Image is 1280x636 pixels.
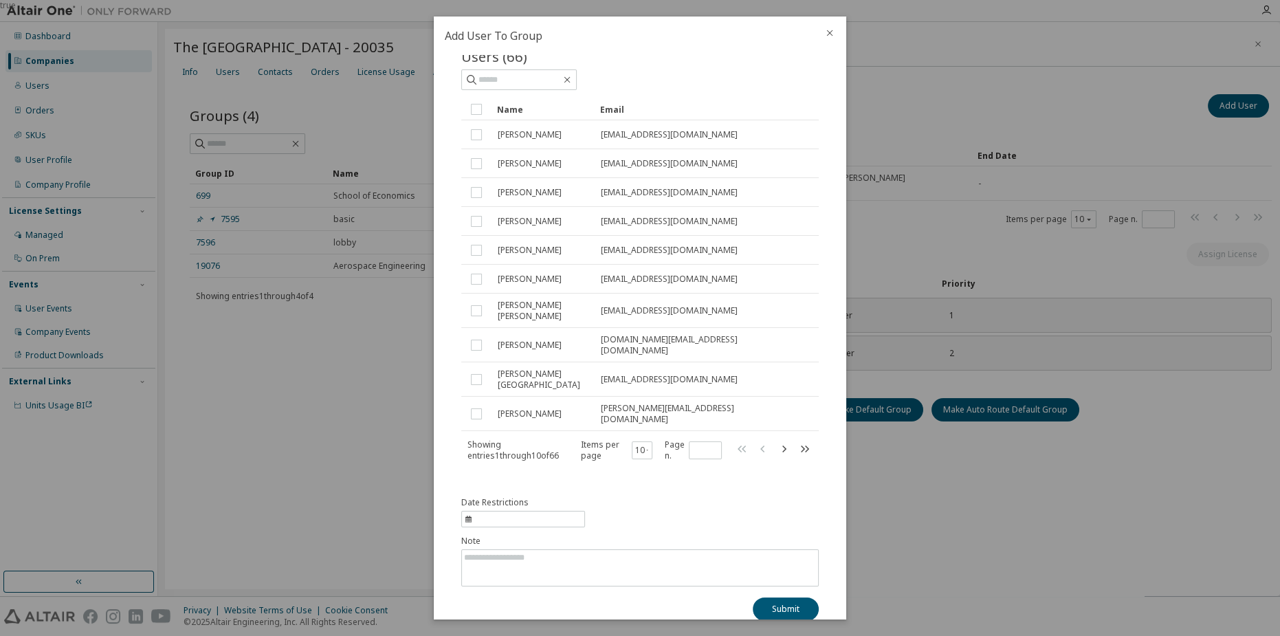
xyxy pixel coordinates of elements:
[601,187,738,198] span: [EMAIL_ADDRESS][DOMAIN_NAME]
[461,497,585,527] button: information
[601,274,738,285] span: [EMAIL_ADDRESS][DOMAIN_NAME]
[461,47,527,66] span: Users (66)
[601,245,738,256] span: [EMAIL_ADDRESS][DOMAIN_NAME]
[498,408,562,419] span: [PERSON_NAME]
[600,98,795,120] div: Email
[461,497,529,508] span: Date Restrictions
[601,334,795,356] span: [DOMAIN_NAME][EMAIL_ADDRESS][DOMAIN_NAME]
[498,369,588,391] span: [PERSON_NAME][GEOGRAPHIC_DATA]
[581,439,652,461] span: Items per page
[498,129,562,140] span: [PERSON_NAME]
[434,17,813,55] h2: Add User To Group
[498,340,562,351] span: [PERSON_NAME]
[601,403,795,425] span: [PERSON_NAME][EMAIL_ADDRESS][DOMAIN_NAME]
[601,374,738,385] span: [EMAIL_ADDRESS][DOMAIN_NAME]
[498,245,562,256] span: [PERSON_NAME]
[498,158,562,169] span: [PERSON_NAME]
[665,439,722,461] span: Page n.
[601,129,738,140] span: [EMAIL_ADDRESS][DOMAIN_NAME]
[498,216,562,227] span: [PERSON_NAME]
[497,98,589,120] div: Name
[498,274,562,285] span: [PERSON_NAME]
[601,305,738,316] span: [EMAIL_ADDRESS][DOMAIN_NAME]
[461,536,819,547] label: Note
[635,445,650,456] button: 10
[467,439,559,461] span: Showing entries 1 through 10 of 66
[824,28,835,39] button: close
[753,597,819,621] button: Submit
[601,216,738,227] span: [EMAIL_ADDRESS][DOMAIN_NAME]
[601,158,738,169] span: [EMAIL_ADDRESS][DOMAIN_NAME]
[498,187,562,198] span: [PERSON_NAME]
[498,300,588,322] span: [PERSON_NAME] [PERSON_NAME]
